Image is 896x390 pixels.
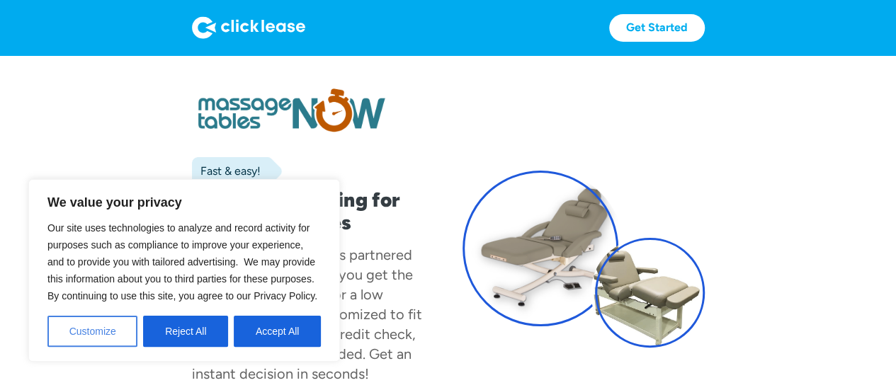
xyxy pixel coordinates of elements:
[28,179,340,362] div: We value your privacy
[192,164,261,178] div: Fast & easy!
[47,222,317,302] span: Our site uses technologies to analyze and record activity for purposes such as compliance to impr...
[192,16,305,39] img: Logo
[234,316,321,347] button: Accept All
[47,316,137,347] button: Customize
[609,14,705,42] a: Get Started
[143,316,228,347] button: Reject All
[47,194,321,211] p: We value your privacy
